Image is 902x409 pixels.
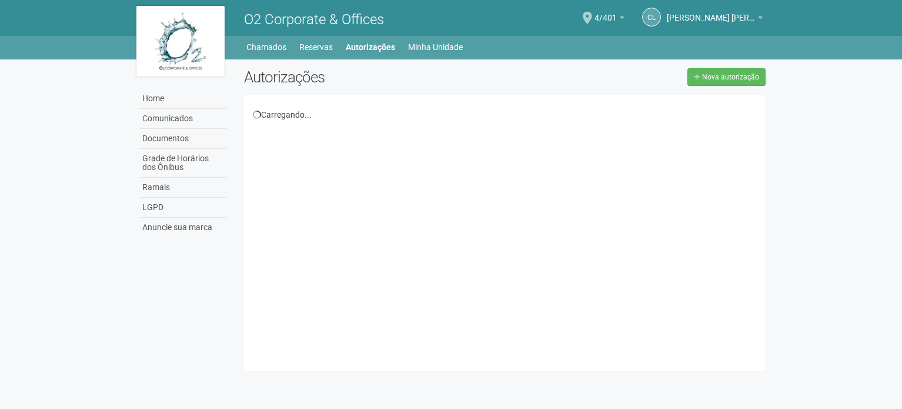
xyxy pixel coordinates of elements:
[244,68,496,86] h2: Autorizações
[139,178,226,198] a: Ramais
[667,15,763,24] a: [PERSON_NAME] [PERSON_NAME]
[139,198,226,218] a: LGPD
[702,73,759,81] span: Nova autorização
[253,109,757,120] div: Carregando...
[594,2,617,22] span: 4/401
[244,11,384,28] span: O2 Corporate & Offices
[594,15,624,24] a: 4/401
[408,39,463,55] a: Minha Unidade
[139,129,226,149] a: Documentos
[139,149,226,178] a: Grade de Horários dos Ônibus
[139,109,226,129] a: Comunicados
[139,218,226,237] a: Anuncie sua marca
[299,39,333,55] a: Reservas
[346,39,395,55] a: Autorizações
[139,89,226,109] a: Home
[246,39,286,55] a: Chamados
[136,6,225,77] img: logo.jpg
[667,2,755,22] span: Claudia Luíza Soares de Castro
[642,8,661,26] a: CL
[687,68,766,86] a: Nova autorização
